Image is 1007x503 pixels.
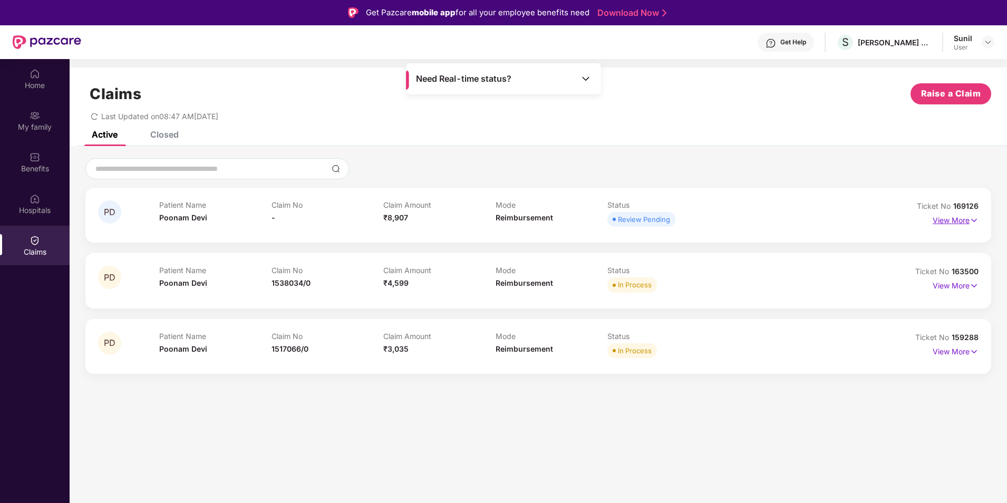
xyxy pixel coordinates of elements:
[30,110,40,121] img: svg+xml;base64,PHN2ZyB3aWR0aD0iMjAiIGhlaWdodD0iMjAiIHZpZXdCb3g9IjAgMCAyMCAyMCIgZmlsbD0ibm9uZSIgeG...
[348,7,359,18] img: Logo
[496,213,553,222] span: Reimbursement
[952,267,979,276] span: 163500
[984,38,992,46] img: svg+xml;base64,PHN2ZyBpZD0iRHJvcGRvd24tMzJ4MzIiIHhtbG5zPSJodHRwOi8vd3d3LnczLm9yZy8yMDAwL3N2ZyIgd2...
[766,38,776,49] img: svg+xml;base64,PHN2ZyBpZD0iSGVscC0zMngzMiIgeG1sbnM9Imh0dHA6Ly93d3cudzMub3JnLzIwMDAvc3ZnIiB3aWR0aD...
[383,344,409,353] span: ₹3,035
[159,278,207,287] span: Poonam Devi
[915,333,952,342] span: Ticket No
[272,344,308,353] span: 1517066/0
[496,200,608,209] p: Mode
[842,36,849,49] span: S
[272,278,311,287] span: 1538034/0
[366,6,589,19] div: Get Pazcare for all your employee benefits need
[383,200,496,209] p: Claim Amount
[150,129,179,140] div: Closed
[30,69,40,79] img: svg+xml;base64,PHN2ZyBpZD0iSG9tZSIgeG1sbnM9Imh0dHA6Ly93d3cudzMub3JnLzIwMDAvc3ZnIiB3aWR0aD0iMjAiIG...
[970,280,979,292] img: svg+xml;base64,PHN2ZyB4bWxucz0iaHR0cDovL3d3dy53My5vcmcvMjAwMC9zdmciIHdpZHRoPSIxNyIgaGVpZ2h0PSIxNy...
[858,37,932,47] div: [PERSON_NAME] CONSULTANTS P LTD
[954,33,972,43] div: Sunil
[607,200,720,209] p: Status
[159,332,272,341] p: Patient Name
[104,273,115,282] span: PD
[92,129,118,140] div: Active
[159,266,272,275] p: Patient Name
[496,332,608,341] p: Mode
[332,165,340,173] img: svg+xml;base64,PHN2ZyBpZD0iU2VhcmNoLTMyeDMyIiB4bWxucz0iaHR0cDovL3d3dy53My5vcmcvMjAwMC9zdmciIHdpZH...
[933,277,979,292] p: View More
[13,35,81,49] img: New Pazcare Logo
[30,235,40,246] img: svg+xml;base64,PHN2ZyBpZD0iQ2xhaW0iIHhtbG5zPSJodHRwOi8vd3d3LnczLm9yZy8yMDAwL3N2ZyIgd2lkdGg9IjIwIi...
[953,201,979,210] span: 169126
[580,73,591,84] img: Toggle Icon
[272,266,384,275] p: Claim No
[970,215,979,226] img: svg+xml;base64,PHN2ZyB4bWxucz0iaHR0cDovL3d3dy53My5vcmcvMjAwMC9zdmciIHdpZHRoPSIxNyIgaGVpZ2h0PSIxNy...
[933,212,979,226] p: View More
[30,194,40,204] img: svg+xml;base64,PHN2ZyBpZD0iSG9zcGl0YWxzIiB4bWxucz0iaHR0cDovL3d3dy53My5vcmcvMjAwMC9zdmciIHdpZHRoPS...
[91,112,98,121] span: redo
[911,83,991,104] button: Raise a Claim
[272,200,384,209] p: Claim No
[618,279,652,290] div: In Process
[921,87,981,100] span: Raise a Claim
[104,338,115,347] span: PD
[915,267,952,276] span: Ticket No
[607,266,720,275] p: Status
[618,214,670,225] div: Review Pending
[618,345,652,356] div: In Process
[159,344,207,353] span: Poonam Devi
[954,43,972,52] div: User
[90,85,141,103] h1: Claims
[970,346,979,357] img: svg+xml;base64,PHN2ZyB4bWxucz0iaHR0cDovL3d3dy53My5vcmcvMjAwMC9zdmciIHdpZHRoPSIxNyIgaGVpZ2h0PSIxNy...
[159,213,207,222] span: Poonam Devi
[496,266,608,275] p: Mode
[383,266,496,275] p: Claim Amount
[496,344,553,353] span: Reimbursement
[416,73,511,84] span: Need Real-time status?
[272,332,384,341] p: Claim No
[607,332,720,341] p: Status
[30,152,40,162] img: svg+xml;base64,PHN2ZyBpZD0iQmVuZWZpdHMiIHhtbG5zPSJodHRwOi8vd3d3LnczLm9yZy8yMDAwL3N2ZyIgd2lkdGg9Ij...
[383,332,496,341] p: Claim Amount
[933,343,979,357] p: View More
[780,38,806,46] div: Get Help
[272,213,275,222] span: -
[104,208,115,217] span: PD
[496,278,553,287] span: Reimbursement
[662,7,666,18] img: Stroke
[159,200,272,209] p: Patient Name
[597,7,663,18] a: Download Now
[101,112,218,121] span: Last Updated on 08:47 AM[DATE]
[917,201,953,210] span: Ticket No
[952,333,979,342] span: 159288
[383,278,409,287] span: ₹4,599
[383,213,408,222] span: ₹8,907
[412,7,456,17] strong: mobile app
